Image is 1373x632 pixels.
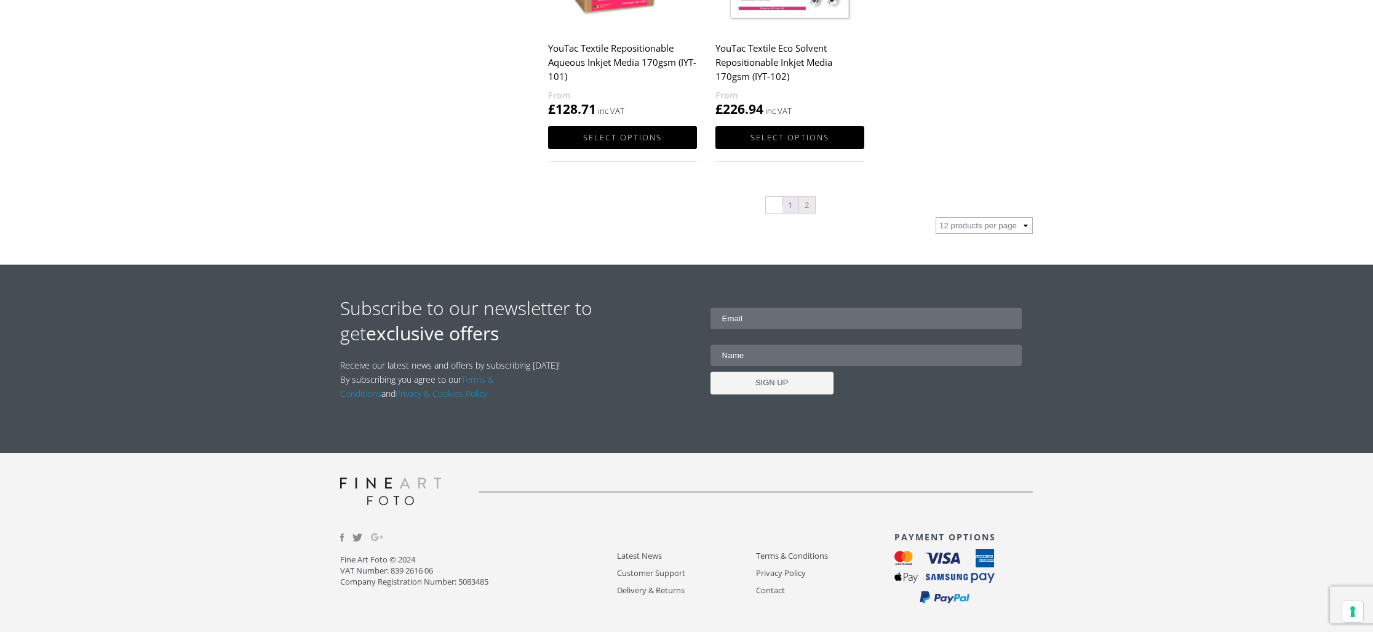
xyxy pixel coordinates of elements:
img: Google_Plus.svg [371,531,383,543]
button: Your consent preferences for tracking technologies [1342,601,1363,622]
a: Privacy Policy [756,566,894,580]
input: Name [710,345,1022,366]
p: Receive our latest news and offers by subscribing [DATE]! By subscribing you agree to our and [340,358,567,401]
strong: exclusive offers [366,321,499,346]
a: Latest News [617,549,755,563]
span: £ [548,100,555,118]
a: Customer Support [617,566,755,580]
a: Delivery & Returns [617,583,755,598]
a: Select options for “YouTac Textile Repositionable Aqueous Inkjet Media 170gsm (IYT-101)” [548,126,697,149]
h2: YouTac Textile Eco Solvent Repositionable Inkjet Media 170gsm (IYT-102) [715,36,864,88]
h3: PAYMENT OPTIONS [894,531,1033,543]
bdi: 226.94 [715,100,763,118]
input: SIGN UP [710,372,834,394]
h2: Subscribe to our newsletter to get [340,295,686,346]
input: Email [710,308,1022,329]
p: Fine Art Foto © 2024 VAT Number: 839 2616 06 Company Registration Number: 5083485 [340,554,617,587]
img: facebook.svg [340,534,344,542]
a: Page 1 [782,197,798,213]
span: Page 2 [799,197,815,213]
img: payment_options.svg [894,549,995,604]
h2: YouTac Textile Repositionable Aqueous Inkjet Media 170gsm (IYT-101) [548,36,697,88]
a: Contact [756,583,894,598]
img: logo-grey.svg [340,478,441,505]
span: £ [715,100,723,118]
img: twitter.svg [352,534,362,542]
bdi: 128.71 [548,100,596,118]
a: Select options for “YouTac Textile Eco Solvent Repositionable Inkjet Media 170gsm (IYT-102)” [715,126,864,149]
a: Privacy & Cookies Policy. [396,388,489,399]
nav: Product Pagination [548,196,1033,217]
a: Terms & Conditions [756,549,894,563]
